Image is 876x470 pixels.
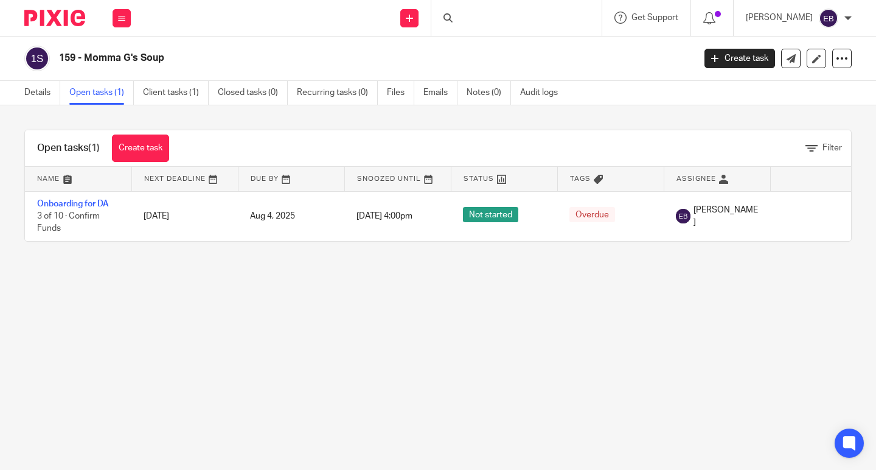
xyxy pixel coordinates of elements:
[704,49,775,68] a: Create task
[819,9,838,28] img: svg%3E
[569,207,615,222] span: Overdue
[463,207,518,222] span: Not started
[37,200,109,208] a: Onboarding for DA
[297,81,378,105] a: Recurring tasks (0)
[357,175,421,182] span: Snoozed Until
[676,209,690,223] img: svg%3E
[467,81,511,105] a: Notes (0)
[387,81,414,105] a: Files
[250,212,295,220] span: Aug 4, 2025
[131,191,238,241] td: [DATE]
[631,13,678,22] span: Get Support
[356,212,412,220] span: [DATE] 4:00pm
[520,81,567,105] a: Audit logs
[69,81,134,105] a: Open tasks (1)
[423,81,457,105] a: Emails
[822,144,842,152] span: Filter
[88,143,100,153] span: (1)
[570,175,591,182] span: Tags
[218,81,288,105] a: Closed tasks (0)
[746,12,813,24] p: [PERSON_NAME]
[143,81,209,105] a: Client tasks (1)
[693,204,758,229] span: [PERSON_NAME]
[24,46,50,71] img: svg%3E
[24,10,85,26] img: Pixie
[37,212,100,233] span: 3 of 10 · Confirm Funds
[112,135,169,162] a: Create task
[24,81,60,105] a: Details
[464,175,494,182] span: Status
[37,142,100,155] h1: Open tasks
[59,52,561,65] h2: 159 - Momma G's Soup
